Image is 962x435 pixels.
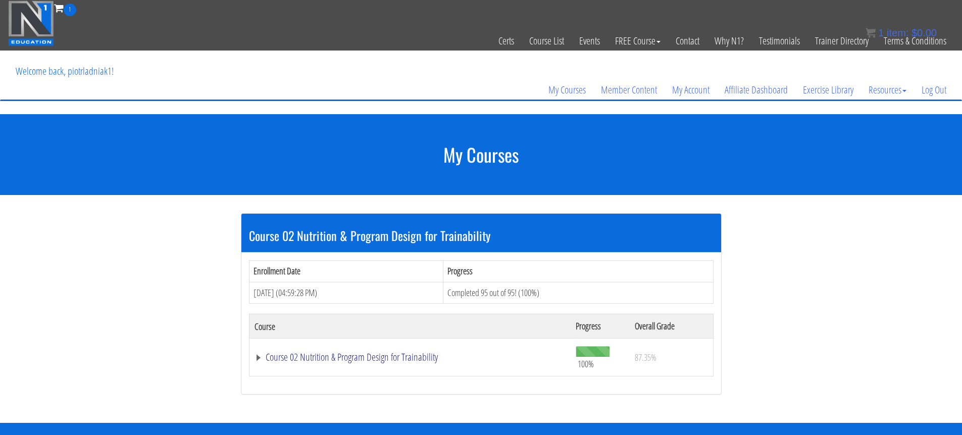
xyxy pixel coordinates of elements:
[807,16,876,66] a: Trainer Directory
[522,16,572,66] a: Course List
[491,16,522,66] a: Certs
[593,66,665,114] a: Member Content
[630,339,713,376] td: 87.35%
[8,51,121,91] p: Welcome back, piotrladniak1!
[861,66,914,114] a: Resources
[717,66,795,114] a: Affiliate Dashboard
[38,60,90,66] div: Domain Overview
[795,66,861,114] a: Exercise Library
[541,66,593,114] a: My Courses
[64,4,76,16] span: 1
[665,66,717,114] a: My Account
[630,314,713,339] th: Overall Grade
[16,16,24,24] img: logo_orange.svg
[578,358,594,369] span: 100%
[54,1,76,15] a: 1
[249,260,443,282] th: Enrollment Date
[249,229,714,242] h3: Course 02 Nutrition & Program Design for Trainability
[866,28,876,38] img: icon11.png
[866,27,937,38] a: 1 item: $0.00
[27,59,35,67] img: tab_domain_overview_orange.svg
[443,260,713,282] th: Progress
[878,27,884,38] span: 1
[876,16,954,66] a: Terms & Conditions
[249,314,571,339] th: Course
[607,16,668,66] a: FREE Course
[255,352,566,362] a: Course 02 Nutrition & Program Design for Trainability
[249,282,443,304] td: [DATE] (04:59:28 PM)
[912,27,937,38] bdi: 0.00
[443,282,713,304] td: Completed 95 out of 95! (100%)
[707,16,751,66] a: Why N1?
[100,59,109,67] img: tab_keywords_by_traffic_grey.svg
[914,66,954,114] a: Log Out
[751,16,807,66] a: Testimonials
[26,26,111,34] div: Domain: [DOMAIN_NAME]
[8,1,54,46] img: n1-education
[887,27,908,38] span: item:
[572,16,607,66] a: Events
[668,16,707,66] a: Contact
[112,60,170,66] div: Keywords by Traffic
[912,27,917,38] span: $
[28,16,49,24] div: v 4.0.25
[571,314,629,339] th: Progress
[16,26,24,34] img: website_grey.svg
